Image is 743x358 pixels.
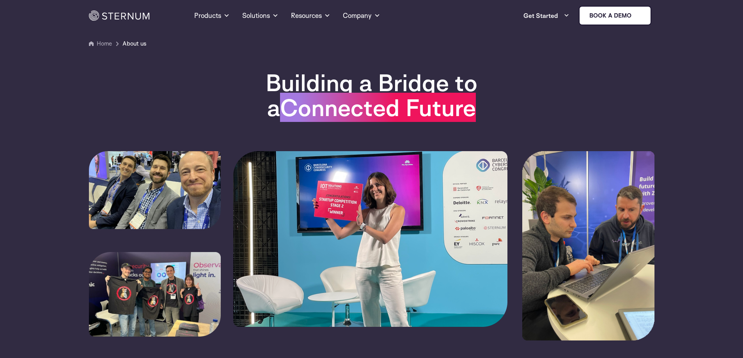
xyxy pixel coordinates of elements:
span: About us [122,39,146,48]
a: Products [194,2,230,30]
img: sternum-zephyr [522,151,654,340]
span: Connected Future [280,93,476,122]
a: Solutions [242,2,278,30]
a: Book a demo [579,6,651,25]
a: Get Started [523,8,569,23]
img: sternum iot [635,12,641,19]
a: Resources [291,2,330,30]
h1: Building a Bridge to a [220,70,523,120]
a: Home [97,40,112,47]
a: Company [343,2,380,30]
